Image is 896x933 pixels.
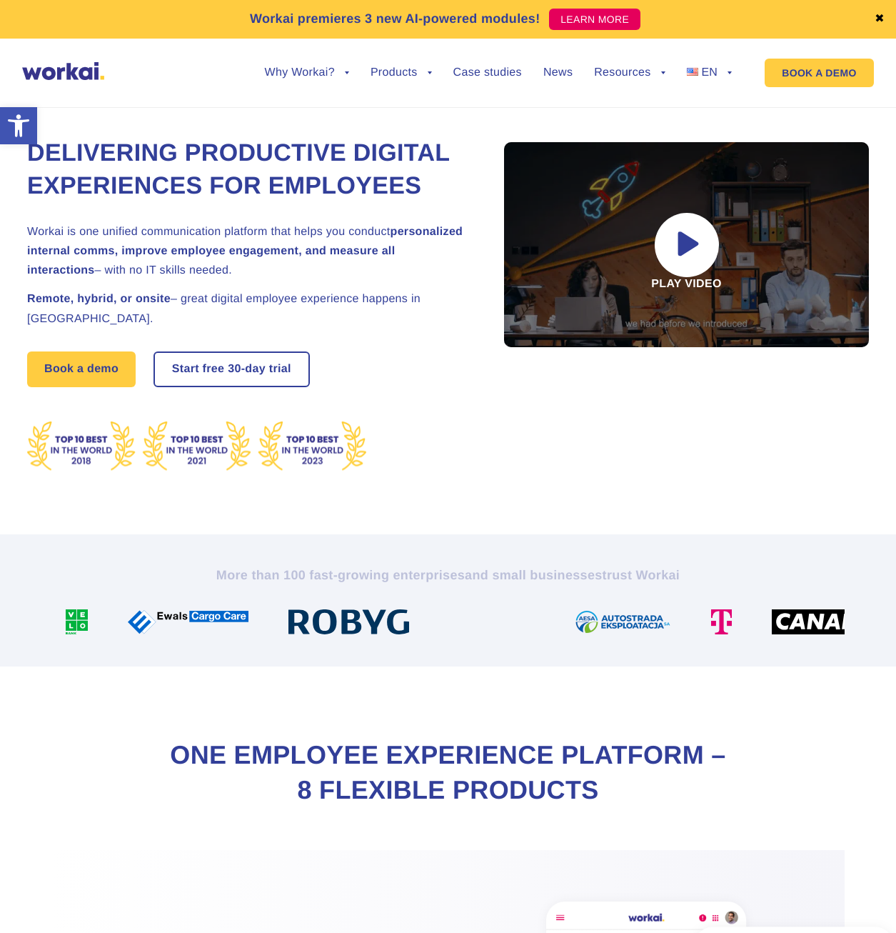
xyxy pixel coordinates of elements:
[27,351,136,387] a: Book a demo
[594,67,665,79] a: Resources
[549,9,640,30] a: LEARN MORE
[765,59,873,87] a: BOOK A DEMO
[371,67,432,79] a: Products
[265,67,349,79] a: Why Workai?
[27,137,470,203] h1: Delivering Productive Digital Experiences for Employees
[504,142,869,347] div: Play video
[52,567,845,584] h2: More than 100 fast-growing enterprises trust Workai
[27,226,463,276] strong: personalized internal comms, improve employee engagement, and measure all interactions
[228,364,266,375] i: 30-day
[163,738,734,807] h2: One Employee Experience Platform – 8 flexible products
[27,289,470,328] h2: – great digital employee experience happens in [GEOGRAPHIC_DATA].
[543,67,573,79] a: News
[701,66,718,79] span: EN
[27,222,470,281] h2: Workai is one unified communication platform that helps you conduct – with no IT skills needed.
[250,9,540,29] p: Workai premieres 3 new AI-powered modules!
[155,353,308,386] a: Start free30-daytrial
[465,568,602,582] i: and small businesses
[453,67,522,79] a: Case studies
[875,14,885,25] a: ✖
[27,293,171,305] strong: Remote, hybrid, or onsite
